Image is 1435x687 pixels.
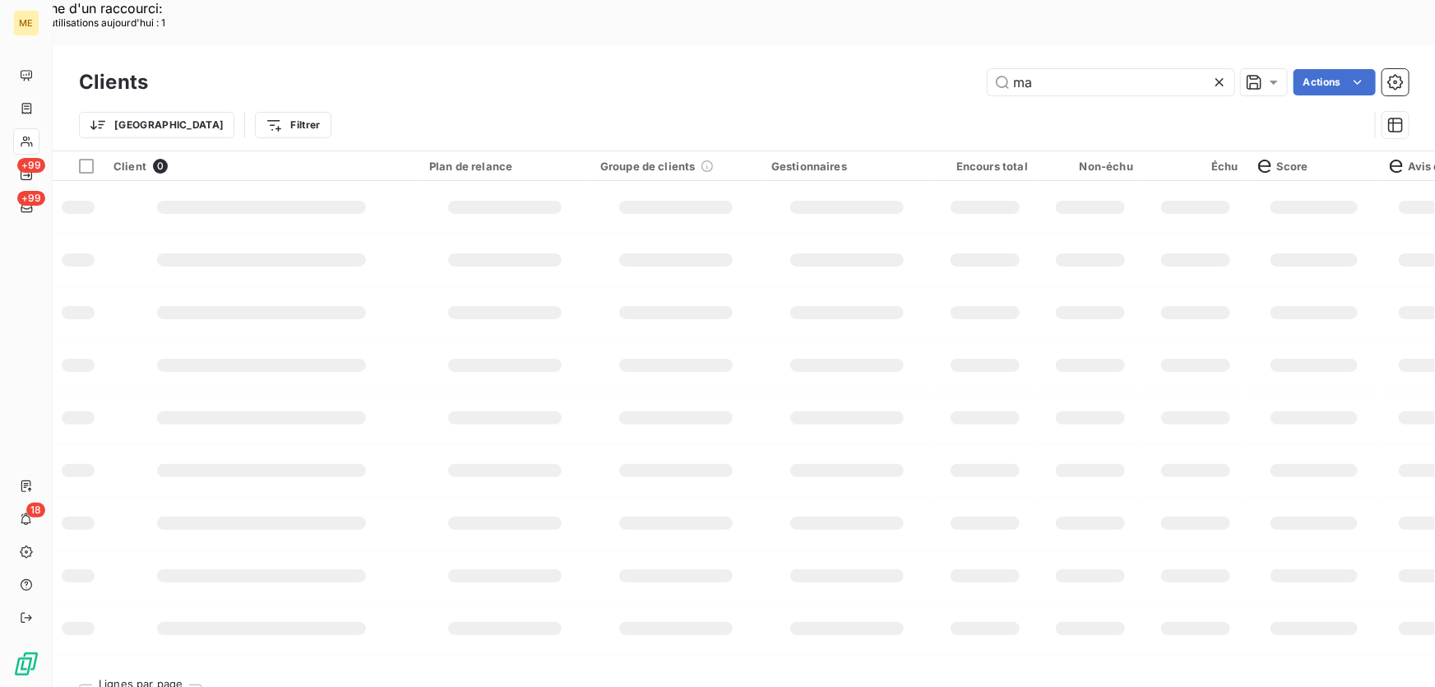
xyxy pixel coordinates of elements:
button: [GEOGRAPHIC_DATA] [79,112,234,138]
span: 0 [153,159,168,174]
span: +99 [17,191,45,206]
h3: Clients [79,67,148,97]
input: Rechercher [988,69,1234,95]
button: Actions [1294,69,1376,95]
div: Non-échu [1048,160,1133,173]
div: Gestionnaires [771,160,923,173]
a: +99 [13,161,39,188]
span: +99 [17,158,45,173]
span: 18 [26,503,45,518]
img: Logo LeanPay [13,651,39,677]
iframe: Intercom live chat [1379,631,1419,671]
span: Score [1258,160,1308,173]
span: Groupe de clients [600,160,696,173]
button: Filtrer [255,112,331,138]
div: Plan de relance [429,160,581,173]
a: +99 [13,194,39,220]
span: Client [113,160,146,173]
div: Échu [1153,160,1238,173]
div: Encours total [942,160,1028,173]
